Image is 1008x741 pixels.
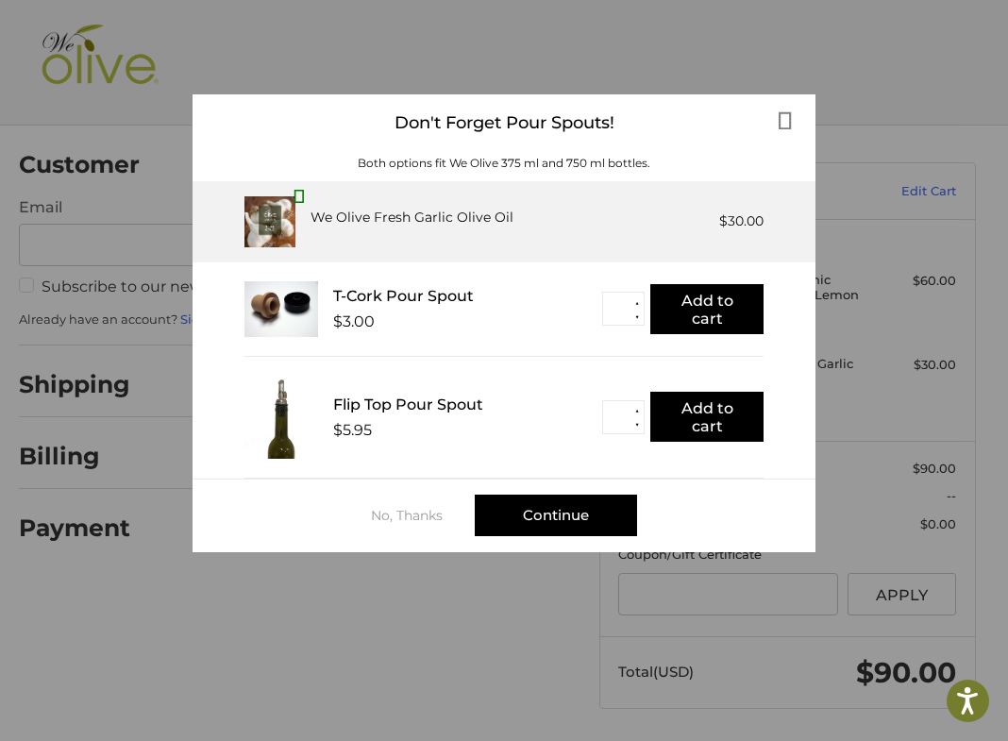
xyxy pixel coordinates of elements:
div: We Olive Fresh Garlic Olive Oil [311,208,513,227]
div: Don't Forget Pour Spouts! [193,94,815,152]
div: $3.00 [333,312,375,330]
div: $5.95 [333,421,372,439]
div: No, Thanks [371,508,475,523]
p: We're away right now. Please check back later! [26,28,213,43]
div: Flip Top Pour Spout [333,396,602,413]
button: ▼ [630,418,644,432]
div: T-Cork Pour Spout [333,287,602,305]
button: ▲ [630,404,644,418]
button: Add to cart [650,392,764,442]
img: T_Cork__22625.1711686153.233.225.jpg [244,281,318,337]
div: $30.00 [719,211,764,231]
button: ▼ [630,310,644,324]
button: Open LiveChat chat widget [217,25,240,47]
div: Both options fit We Olive 375 ml and 750 ml bottles. [193,155,815,172]
button: Add to cart [650,284,764,334]
div: Continue [475,495,637,536]
button: ▲ [630,295,644,310]
img: FTPS_bottle__43406.1705089544.233.225.jpg [244,376,318,459]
